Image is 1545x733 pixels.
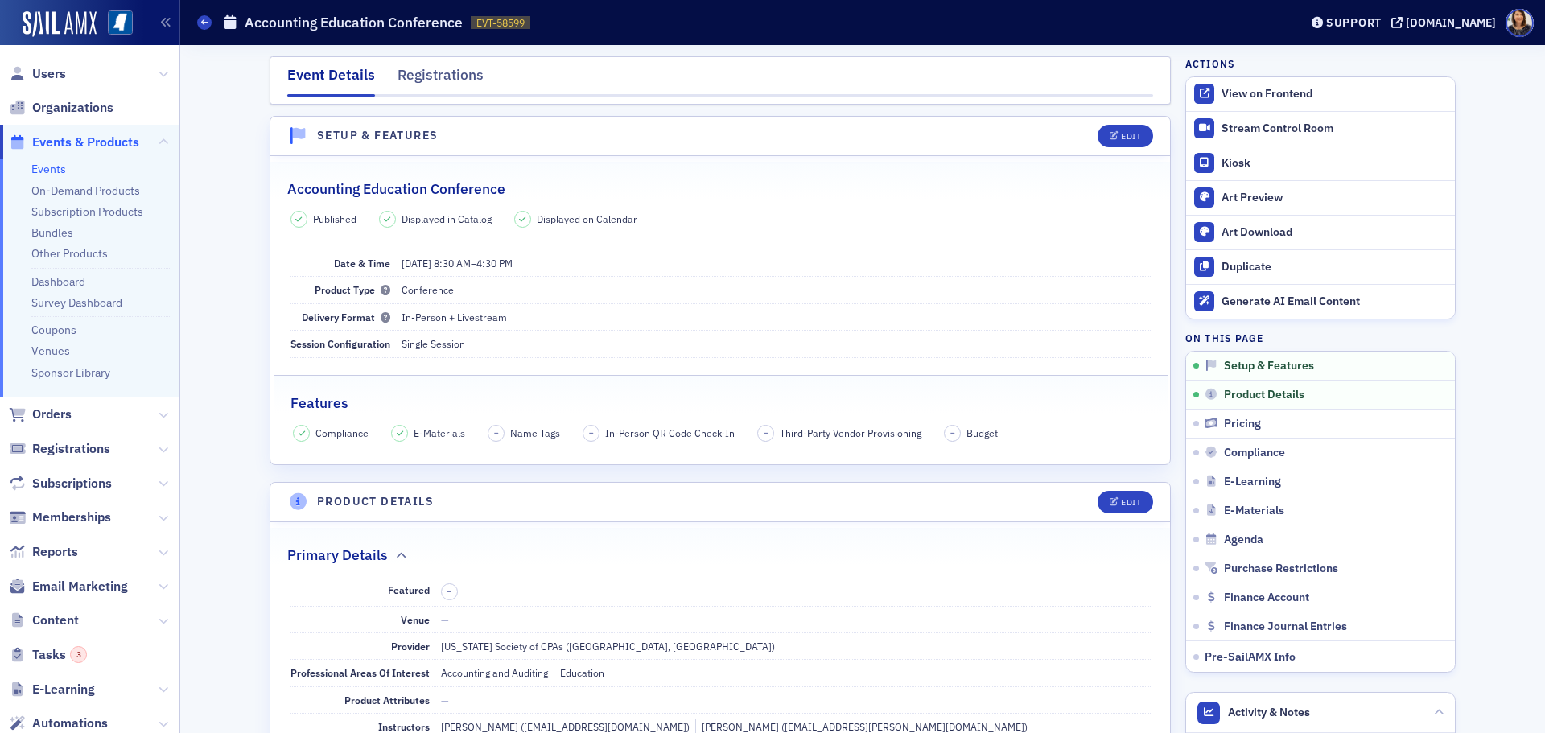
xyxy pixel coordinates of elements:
[245,13,463,32] h1: Accounting Education Conference
[441,665,548,680] div: Accounting and Auditing
[9,543,78,561] a: Reports
[9,714,108,732] a: Automations
[401,613,430,626] span: Venue
[402,257,513,270] span: –
[32,99,113,117] span: Organizations
[1222,156,1447,171] div: Kiosk
[1326,15,1382,30] div: Support
[1222,191,1447,205] div: Art Preview
[32,440,110,458] span: Registrations
[1186,112,1455,146] a: Stream Control Room
[31,344,70,358] a: Venues
[334,257,390,270] span: Date & Time
[447,586,451,597] span: –
[9,509,111,526] a: Memberships
[32,681,95,698] span: E-Learning
[9,134,139,151] a: Events & Products
[31,162,66,176] a: Events
[9,681,95,698] a: E-Learning
[9,99,113,117] a: Organizations
[1224,504,1284,518] span: E-Materials
[1185,56,1235,71] h4: Actions
[9,406,72,423] a: Orders
[9,646,87,664] a: Tasks3
[402,212,492,226] span: Displayed in Catalog
[510,426,560,440] span: Name Tags
[1222,121,1447,136] div: Stream Control Room
[290,337,390,350] span: Session Configuration
[31,365,110,380] a: Sponsor Library
[315,283,390,296] span: Product Type
[441,640,775,653] span: [US_STATE] Society of CPAs ([GEOGRAPHIC_DATA], [GEOGRAPHIC_DATA])
[1506,9,1534,37] span: Profile
[70,646,87,663] div: 3
[317,127,438,144] h4: Setup & Features
[23,11,97,37] img: SailAMX
[966,426,998,440] span: Budget
[537,212,637,226] span: Displayed on Calendar
[1224,620,1347,634] span: Finance Journal Entries
[1186,284,1455,319] button: Generate AI Email Content
[32,646,87,664] span: Tasks
[32,406,72,423] span: Orders
[32,578,128,595] span: Email Marketing
[31,183,140,198] a: On-Demand Products
[1185,331,1456,345] h4: On this page
[589,427,594,439] span: –
[317,493,434,510] h4: Product Details
[287,64,375,97] div: Event Details
[1186,249,1455,284] button: Duplicate
[31,274,85,289] a: Dashboard
[402,337,465,350] span: Single Session
[1406,15,1496,30] div: [DOMAIN_NAME]
[398,64,484,94] div: Registrations
[1228,704,1310,721] span: Activity & Notes
[9,578,128,595] a: Email Marketing
[31,246,108,261] a: Other Products
[1186,215,1455,249] a: Art Download
[1222,225,1447,240] div: Art Download
[434,257,471,270] time: 8:30 AM
[476,257,513,270] time: 4:30 PM
[441,694,449,706] span: —
[344,694,430,706] span: Product Attributes
[494,427,499,439] span: –
[764,427,768,439] span: –
[9,612,79,629] a: Content
[1121,498,1141,507] div: Edit
[315,426,369,440] span: Compliance
[1186,180,1455,215] a: Art Preview
[1224,475,1281,489] span: E-Learning
[1098,125,1153,147] button: Edit
[287,545,388,566] h2: Primary Details
[391,640,430,653] span: Provider
[32,134,139,151] span: Events & Products
[1098,491,1153,513] button: Edit
[1186,146,1455,180] a: Kiosk
[1222,294,1447,309] div: Generate AI Email Content
[414,426,465,440] span: E-Materials
[1205,649,1296,664] span: Pre-SailAMX Info
[402,257,431,270] span: [DATE]
[302,311,390,323] span: Delivery Format
[32,543,78,561] span: Reports
[1121,132,1141,141] div: Edit
[1222,260,1447,274] div: Duplicate
[290,666,430,679] span: Professional Areas Of Interest
[32,65,66,83] span: Users
[9,440,110,458] a: Registrations
[402,283,454,296] span: Conference
[1224,446,1285,460] span: Compliance
[32,509,111,526] span: Memberships
[378,720,430,733] span: Instructors
[31,295,122,310] a: Survey Dashboard
[32,714,108,732] span: Automations
[476,16,525,30] span: EVT-58599
[31,323,76,337] a: Coupons
[1391,17,1502,28] button: [DOMAIN_NAME]
[9,475,112,492] a: Subscriptions
[1224,591,1309,605] span: Finance Account
[1222,87,1447,101] div: View on Frontend
[605,426,735,440] span: In-Person QR Code Check-In
[1224,417,1261,431] span: Pricing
